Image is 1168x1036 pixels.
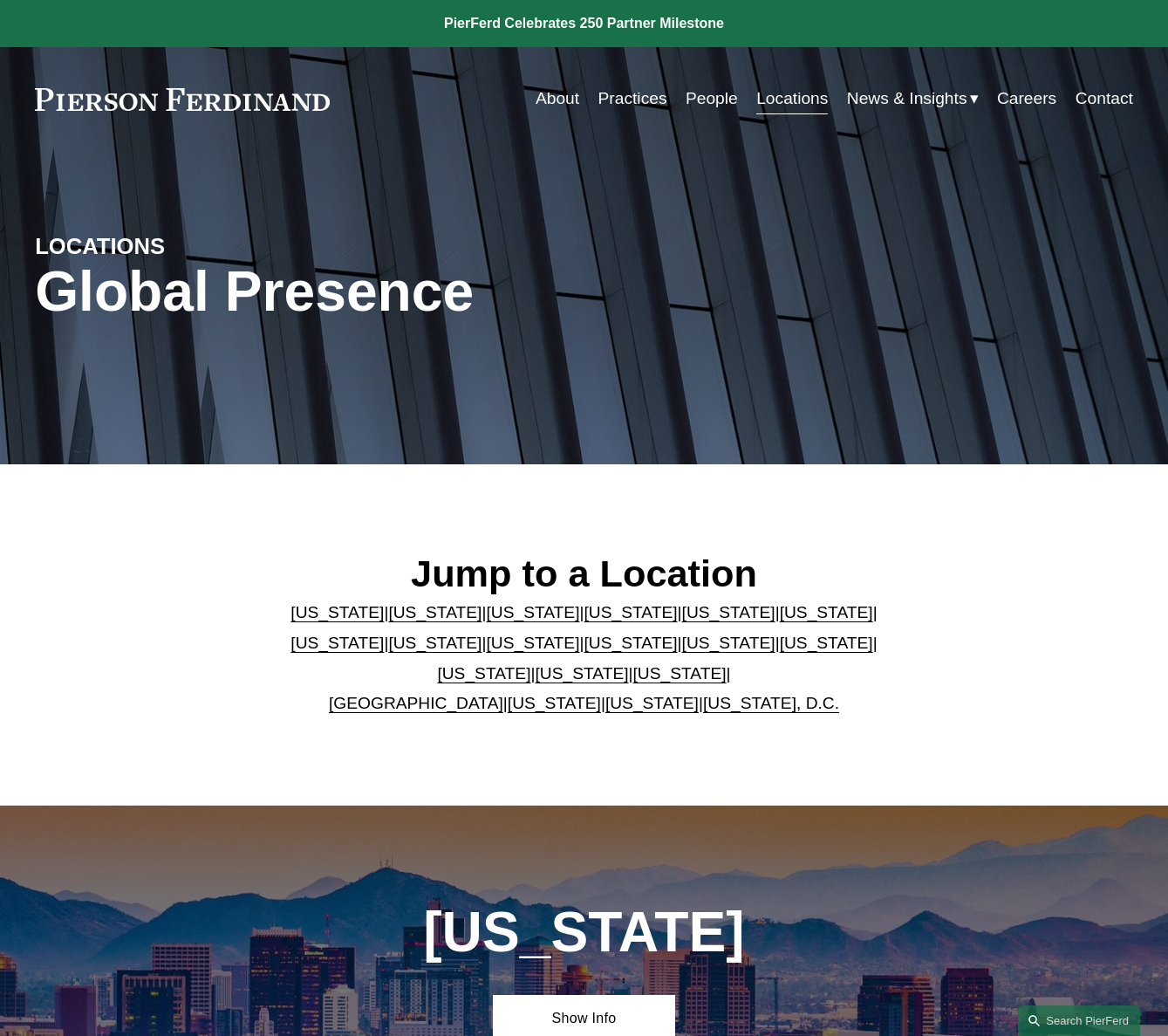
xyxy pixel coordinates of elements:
[329,694,503,712] a: [GEOGRAPHIC_DATA]
[388,634,482,652] a: [US_STATE]
[263,598,904,718] p: | | | | | | | | | | | | | | | | | |
[1018,1005,1140,1036] a: Search this site
[290,634,384,652] a: [US_STATE]
[598,82,667,115] a: Practices
[535,664,628,683] a: [US_STATE]
[780,603,873,621] a: [US_STATE]
[508,694,601,712] a: [US_STATE]
[584,634,678,652] a: [US_STATE]
[486,603,579,621] a: [US_STATE]
[35,260,767,324] h1: Global Presence
[997,82,1056,115] a: Careers
[682,634,775,652] a: [US_STATE]
[633,664,727,683] a: [US_STATE]
[355,901,812,964] h1: [US_STATE]
[388,603,482,621] a: [US_STATE]
[35,232,310,261] h4: LOCATIONS
[486,634,579,652] a: [US_STATE]
[605,694,699,712] a: [US_STATE]
[756,82,828,115] a: Locations
[847,84,967,114] span: News & Insights
[584,603,678,621] a: [US_STATE]
[1076,82,1133,115] a: Contact
[703,694,839,712] a: [US_STATE], D.C.
[780,634,873,652] a: [US_STATE]
[263,551,904,596] h2: Jump to a Location
[682,603,775,621] a: [US_STATE]
[847,82,979,115] a: folder dropdown
[290,603,384,621] a: [US_STATE]
[437,664,530,683] a: [US_STATE]
[686,82,738,115] a: People
[536,82,579,115] a: About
